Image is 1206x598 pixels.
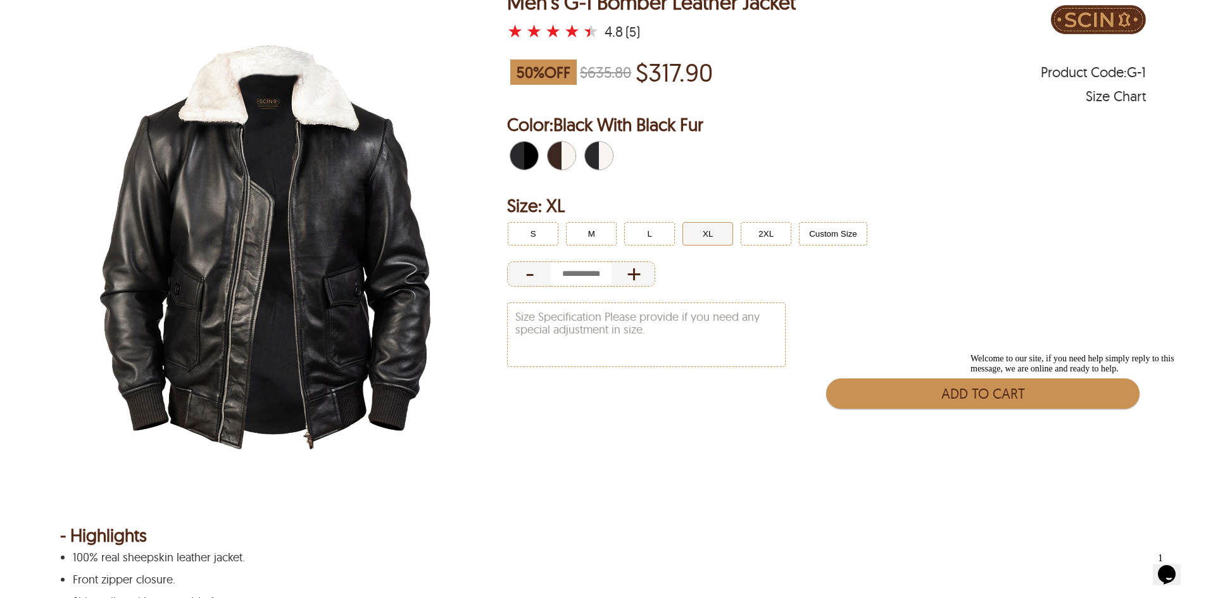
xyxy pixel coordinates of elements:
iframe: chat widget [1153,547,1193,585]
button: Click to select Custom Size [799,222,867,246]
span: Welcome to our site, if you need help simply reply to this message, we are online and ready to help. [5,5,209,25]
div: Increase Quantity of Item [612,261,655,287]
strike: $635.80 [580,63,631,82]
h2: Selected Color: by Black With Black Fur [507,112,1146,137]
p: Front zipper closure. [73,573,1130,586]
div: Brown With White Fur [544,139,579,173]
button: Add to Cart [826,378,1139,409]
div: Size Chart [1086,90,1146,103]
span: 50 % OFF [510,59,577,85]
label: 2 rating [526,25,542,37]
div: (5) [625,25,640,38]
label: 3 rating [545,25,561,37]
p: 100% real sheepskin leather jacket. [73,551,1130,564]
div: Black With White Fur [582,139,616,173]
iframe: chat widget [965,349,1193,541]
button: Click to select 2XL [741,222,791,246]
span: Black With Black Fur [553,113,703,135]
div: - Highlights [60,529,1146,542]
span: Product Code: G-1 [1041,66,1146,78]
iframe: PayPal [827,415,1140,444]
a: Men's G-1 Bomber Leather Jacket with a 4.8 Star Rating and 5 Product Review } [507,23,602,40]
label: 1 rating [507,25,523,37]
button: Click to select L [624,222,675,246]
label: 4 rating [564,25,580,37]
div: 4.8 [605,25,623,38]
label: 5 rating [583,25,599,37]
button: Click to select XL [682,222,733,246]
p: Price of $317.90 [636,58,713,87]
button: Click to select S [508,222,558,246]
h2: Selected Filter by Size: XL [507,193,1146,218]
div: Welcome to our site, if you need help simply reply to this message, we are online and ready to help. [5,5,233,25]
div: Black With Black Fur [507,139,541,173]
button: Click to select M [566,222,617,246]
div: Decrease Quantity of Item [507,261,551,287]
textarea: Size Specification Please provide if you need any special adjustment in size. [508,303,785,366]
